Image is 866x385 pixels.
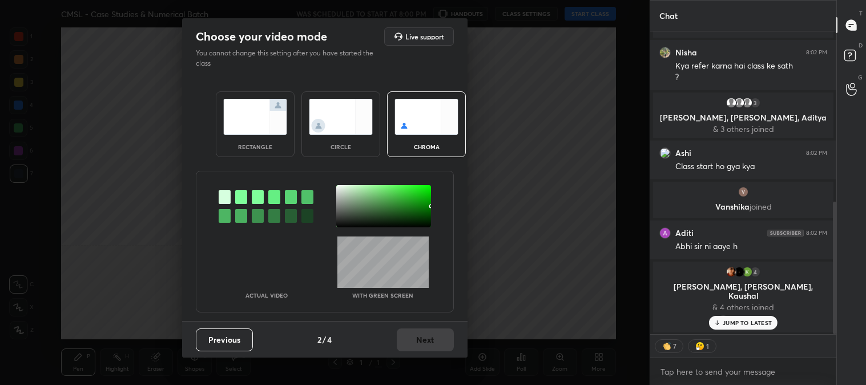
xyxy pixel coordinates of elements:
img: default.png [742,97,753,109]
h4: / [323,334,326,346]
p: & 4 others joined [660,303,827,312]
p: [PERSON_NAME], [PERSON_NAME], Aditya [660,113,827,122]
h6: Ashi [675,148,691,158]
div: rectangle [232,144,278,150]
div: Kya refer karna hai class ke sath [675,61,827,72]
h6: Nisha [675,47,697,58]
p: T [859,9,863,18]
h2: Choose your video mode [196,29,327,44]
div: 4 [750,266,761,278]
p: You cannot change this setting after you have started the class [196,48,381,69]
div: 3 [750,97,761,109]
div: 8:02 PM [806,150,827,157]
p: JUMP TO LATEST [723,319,772,326]
div: 8:02 PM [806,230,827,236]
p: Actual Video [245,292,288,298]
h6: Aditi [675,228,694,238]
div: chroma [404,144,449,150]
img: 726c3364c1d24aa588903c9d51aaa09c.jpg [726,266,737,278]
img: clapping_hands.png [661,340,672,352]
div: 7 [672,342,677,351]
span: joined [749,201,771,212]
div: ? [675,72,827,83]
div: grid [650,31,836,334]
p: With green screen [352,292,413,298]
div: Class start ho gya kya [675,161,827,173]
img: 000ba7ca668c48fda71ad531274826fd.jpg [734,266,745,278]
img: b54df15054a94cd68250c9cdfaa8d7e4.60368304_3 [742,266,753,278]
p: G [858,73,863,82]
p: Chat [650,1,687,31]
h4: 4 [327,334,332,346]
img: 4P8fHbbgJtejmAAAAAElFTkSuQmCC [767,230,804,236]
div: Abhi sir ni aaye h [675,241,827,252]
img: 6dbef93320df4613bd34466e231d4145.jpg [717,315,728,327]
img: 3 [659,227,671,239]
img: 3 [659,47,671,58]
img: thinking_face.png [694,340,706,352]
h4: 2 [317,334,321,346]
img: normalScreenIcon.ae25ed63.svg [223,99,287,135]
button: Previous [196,328,253,351]
img: circleScreenIcon.acc0effb.svg [309,99,373,135]
h5: Live support [405,33,444,40]
p: [PERSON_NAME], [PERSON_NAME], Kaushal [660,282,827,300]
img: 3 [738,186,749,198]
div: 1 [706,342,710,351]
p: Vanshika [660,202,827,211]
img: default.png [726,97,737,109]
img: 3 [659,147,671,159]
img: default.png [734,97,745,109]
p: & 3 others joined [660,125,827,134]
img: chromaScreenIcon.c19ab0a0.svg [394,99,458,135]
div: circle [318,144,364,150]
p: D [859,41,863,50]
div: 8:02 PM [806,49,827,56]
